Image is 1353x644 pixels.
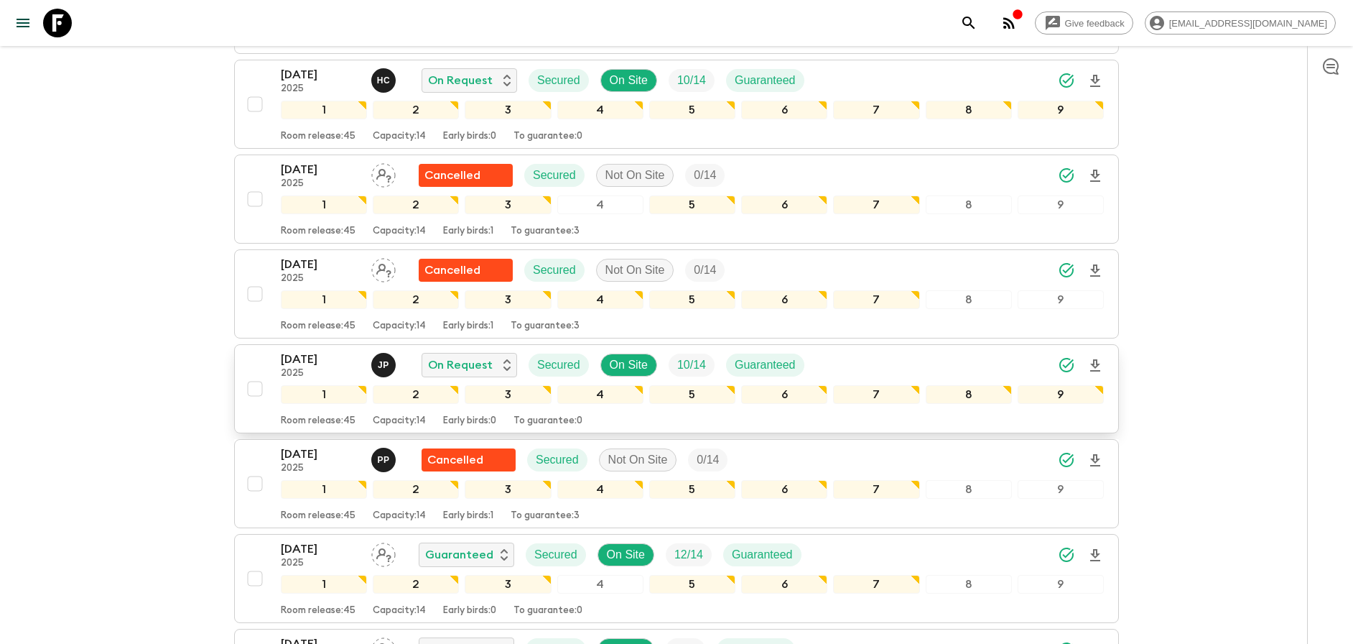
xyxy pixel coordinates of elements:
[465,480,551,499] div: 3
[1035,11,1133,34] a: Give feedback
[596,164,674,187] div: Not On Site
[926,195,1012,214] div: 8
[529,354,589,377] div: Secured
[741,385,827,404] div: 6
[281,385,367,404] div: 1
[610,72,648,89] p: On Site
[605,262,665,279] p: Not On Site
[1058,262,1075,279] svg: Synced Successfully
[419,164,513,187] div: Flash Pack cancellation
[1058,356,1075,374] svg: Synced Successfully
[428,72,493,89] p: On Request
[373,575,459,594] div: 2
[669,69,715,92] div: Trip Fill
[281,368,360,379] p: 2025
[649,575,735,594] div: 5
[371,167,396,179] span: Assign pack leader
[427,451,483,469] p: Cancelled
[373,195,459,214] div: 2
[533,262,576,279] p: Secured
[371,547,396,558] span: Assign pack leader
[281,178,360,190] p: 2025
[610,356,648,374] p: On Site
[1087,167,1104,185] svg: Download Onboarding
[537,356,580,374] p: Secured
[281,83,360,95] p: 2025
[926,290,1012,309] div: 8
[419,259,513,282] div: Flash Pack cancellation
[954,9,983,37] button: search adventures
[281,131,355,142] p: Room release: 45
[600,69,657,92] div: On Site
[526,543,586,566] div: Secured
[599,448,677,471] div: Not On Site
[424,167,480,184] p: Cancelled
[1087,73,1104,90] svg: Download Onboarding
[649,101,735,119] div: 5
[371,353,399,377] button: JP
[281,66,360,83] p: [DATE]
[1057,18,1133,29] span: Give feedback
[371,448,399,472] button: PP
[1087,357,1104,374] svg: Download Onboarding
[234,155,1119,244] button: [DATE]2025Assign pack leaderFlash Pack cancellationSecuredNot On SiteTrip Fill123456789Room relea...
[443,605,496,617] p: Early birds: 0
[373,226,426,237] p: Capacity: 14
[373,290,459,309] div: 2
[694,262,716,279] p: 0 / 14
[669,354,715,377] div: Trip Fill
[513,131,582,142] p: To guarantee: 0
[600,354,657,377] div: On Site
[281,575,367,594] div: 1
[741,290,827,309] div: 6
[371,68,399,93] button: HC
[557,480,643,499] div: 4
[234,249,1119,339] button: [DATE]2025Assign pack leaderFlash Pack cancellationSecuredNot On SiteTrip Fill123456789Room relea...
[524,164,585,187] div: Secured
[732,546,793,563] p: Guaranteed
[281,161,360,178] p: [DATE]
[428,356,493,374] p: On Request
[465,575,551,594] div: 3
[371,262,396,274] span: Assign pack leader
[378,359,389,371] p: J P
[373,605,426,617] p: Capacity: 14
[833,195,919,214] div: 7
[281,605,355,617] p: Room release: 45
[465,290,551,309] div: 3
[666,543,712,566] div: Trip Fill
[465,101,551,119] div: 3
[1018,575,1104,594] div: 9
[1018,385,1104,404] div: 9
[1018,480,1104,499] div: 9
[649,480,735,499] div: 5
[9,9,37,37] button: menu
[649,290,735,309] div: 5
[649,385,735,404] div: 5
[377,75,391,86] p: H C
[1087,262,1104,280] svg: Download Onboarding
[281,510,355,522] p: Room release: 45
[608,451,668,469] p: Not On Site
[677,72,706,89] p: 10 / 14
[649,195,735,214] div: 5
[596,259,674,282] div: Not On Site
[234,534,1119,623] button: [DATE]2025Assign pack leaderGuaranteedSecuredOn SiteTrip FillGuaranteed123456789Room release:45Ca...
[598,543,654,566] div: On Site
[373,131,426,142] p: Capacity: 14
[926,385,1012,404] div: 8
[557,101,643,119] div: 4
[537,72,580,89] p: Secured
[373,480,459,499] div: 2
[685,259,725,282] div: Trip Fill
[513,605,582,617] p: To guarantee: 0
[741,575,827,594] div: 6
[1087,547,1104,564] svg: Download Onboarding
[833,290,919,309] div: 7
[926,480,1012,499] div: 8
[735,72,796,89] p: Guaranteed
[524,259,585,282] div: Secured
[833,101,919,119] div: 7
[234,344,1119,433] button: [DATE]2025Joseph PimentelOn RequestSecuredOn SiteTrip FillGuaranteed123456789Room release:45Capac...
[281,415,355,427] p: Room release: 45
